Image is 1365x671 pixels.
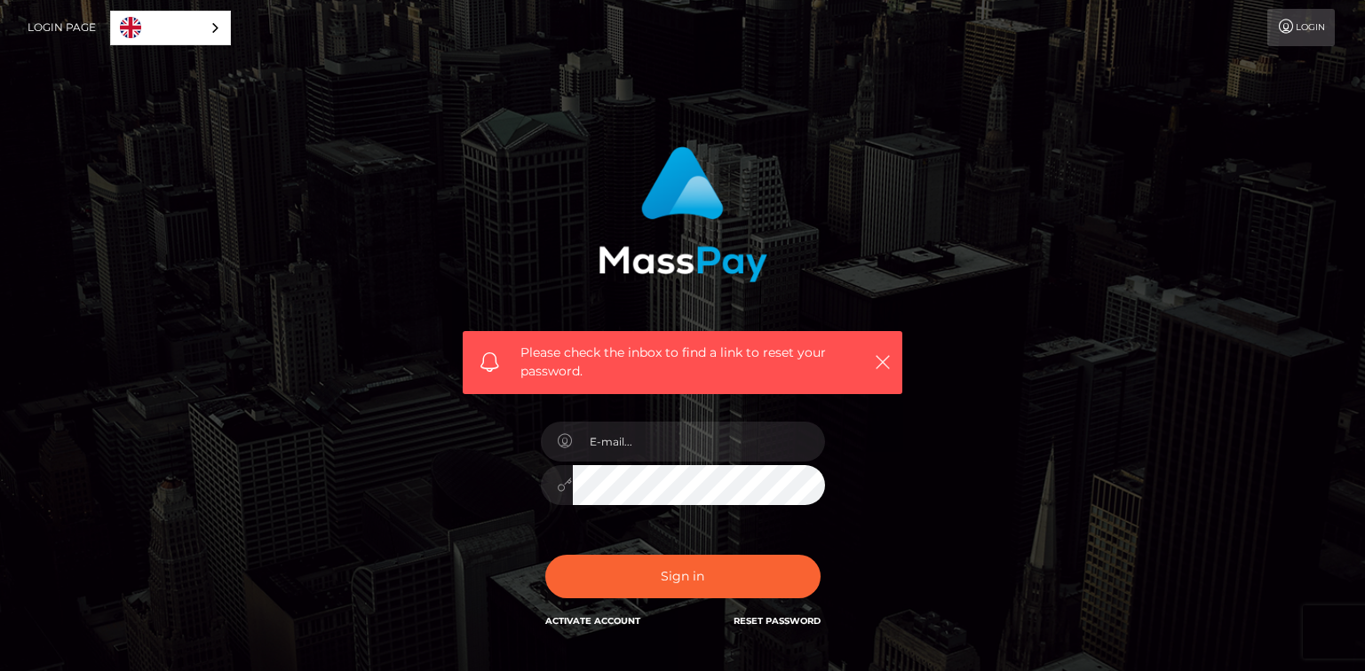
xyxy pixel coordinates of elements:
[545,555,821,598] button: Sign in
[545,615,640,627] a: Activate Account
[1267,9,1335,46] a: Login
[734,615,821,627] a: Reset Password
[111,12,230,44] a: English
[520,343,845,381] span: Please check the inbox to find a link to reset your password.
[110,11,231,45] div: Language
[28,9,96,46] a: Login Page
[573,422,825,462] input: E-mail...
[110,11,231,45] aside: Language selected: English
[599,146,767,282] img: MassPay Login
